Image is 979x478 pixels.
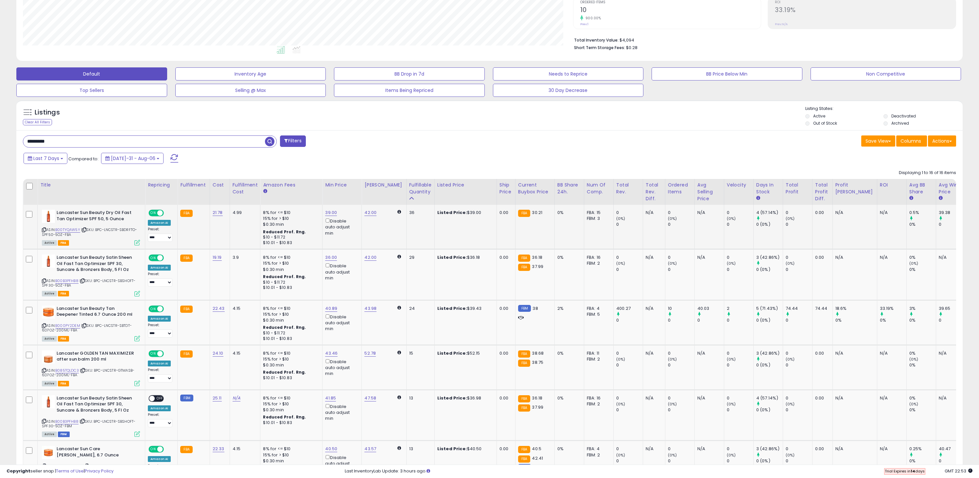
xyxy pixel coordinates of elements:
span: | SKU: BPC-LNCSTR-SBDRFTO-SPF50-5OZ-FBA [42,227,137,237]
div: 0 [939,317,965,323]
a: B00B3PFHB8 [55,278,79,284]
b: Reduced Prof. Rng. [263,229,306,235]
a: 47.58 [364,395,376,401]
button: Filters [280,135,306,147]
div: N/A [646,255,660,260]
div: 0% [909,221,936,227]
span: ROI [775,1,956,4]
small: 900.00% [583,16,601,21]
div: 0% [835,317,877,323]
span: All listings currently available for purchase on Amazon [42,291,57,296]
button: Actions [928,135,956,147]
small: FBA [518,255,530,262]
div: 0 (0%) [756,317,783,323]
div: 0 [786,221,812,227]
div: Cost [213,182,227,188]
b: Lancaster Sun Beauty Tan Deepener Tinted 6.7 Ounce 200 ml [57,306,136,319]
div: 0.00 [499,255,510,260]
b: Listed Price: [437,305,467,311]
li: $4,094 [574,36,951,44]
div: Disable auto adjust min [325,262,357,281]
p: Listing States: [805,106,963,112]
div: 0 [727,210,753,216]
small: (0%) [786,357,795,362]
b: Reduced Prof. Rng. [263,369,306,375]
div: 3.9 [233,255,255,260]
a: B000PY2DEM [55,323,80,328]
div: N/A [939,350,960,356]
div: 3% [909,306,936,311]
div: N/A [646,350,660,356]
div: $0.30 min [263,267,317,273]
div: 0 [786,350,812,356]
div: BB Share 24h. [557,182,581,195]
div: 2 [727,306,753,311]
a: 42.00 [364,254,376,261]
div: 0 [727,255,753,260]
span: OFF [163,255,173,261]
span: $0.28 [626,44,638,51]
div: Amazon AI [148,220,171,226]
div: Fulfillment Cost [233,182,258,195]
div: Fulfillment [180,182,207,188]
div: N/A [880,210,901,216]
small: FBA [180,255,192,262]
span: 38.68 [532,350,544,356]
div: 0 [786,317,812,323]
div: $10.01 - $10.83 [263,336,317,342]
div: 0% [909,362,936,368]
div: Ordered Items [668,182,692,195]
a: 22.33 [213,446,224,452]
small: (0%) [668,357,677,362]
div: $10 - $11.72 [263,235,317,240]
div: 5 (71.43%) [756,306,783,311]
small: (0%) [668,261,677,266]
div: $39.00 [437,210,492,216]
b: Listed Price: [437,209,467,216]
div: FBA: 16 [587,255,608,260]
div: 0 [939,221,965,227]
div: ROI [880,182,904,188]
img: 31JR2KRGiXL._SL40_.jpg [42,210,55,223]
div: ASIN: [42,306,140,341]
small: (0%) [727,216,736,221]
div: $39.43 [437,306,492,311]
div: 0% [909,267,936,273]
div: 39.38 [939,210,965,216]
small: FBA [518,360,530,367]
div: N/A [880,255,901,260]
div: 8% for <= $10 [263,350,317,356]
div: 0 [727,317,753,323]
b: Listed Price: [437,350,467,356]
div: Preset: [148,323,172,338]
a: 43.98 [364,305,376,312]
h5: Listings [35,108,60,117]
div: Total Rev. Diff. [646,182,662,202]
a: N/A [233,395,240,401]
a: B00B3PFHB8 [55,419,79,424]
small: FBM [518,305,531,312]
div: $10 - $11.72 [263,330,317,336]
div: 0.5% [909,210,936,216]
a: 43.46 [325,350,338,357]
div: 8% for <= $10 [263,210,317,216]
div: 0 [668,350,694,356]
div: N/A [646,210,660,216]
div: 0 [668,210,694,216]
div: N/A [835,350,872,356]
div: 0% [880,317,906,323]
div: N/A [697,255,719,260]
button: Selling @ Max [175,84,326,97]
div: 0 [727,350,753,356]
a: 19.19 [213,254,222,261]
button: BB Drop in 7d [334,67,485,80]
div: 4.15 [233,350,255,356]
div: 0% [909,317,936,323]
div: 0.00 [815,350,828,356]
div: N/A [939,255,960,260]
div: Title [40,182,142,188]
a: 39.00 [325,209,337,216]
div: 0 [786,255,812,260]
div: $0.30 min [263,317,317,323]
div: Days In Stock [756,182,780,195]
